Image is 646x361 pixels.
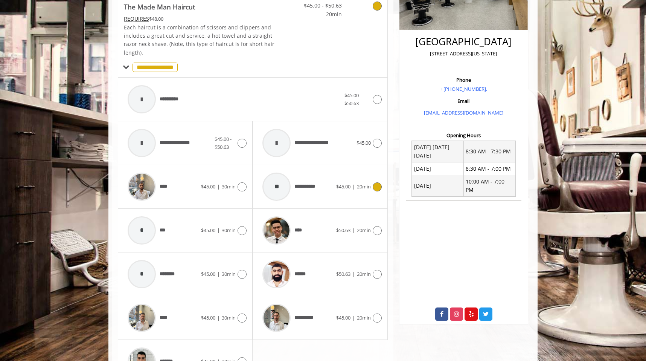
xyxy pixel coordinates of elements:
[408,50,520,58] p: [STREET_ADDRESS][US_STATE]
[215,136,232,150] span: $45.00 - $50.63
[412,175,464,197] td: [DATE]
[424,109,503,116] a: [EMAIL_ADDRESS][DOMAIN_NAME]
[357,139,371,146] span: $45.00
[124,2,195,12] b: The Made Man Haircut
[222,183,236,190] span: 30min
[217,314,220,321] span: |
[124,24,274,56] span: Each haircut is a combination of scissors and clippers and includes a great cut and service, a ho...
[408,77,520,83] h3: Phone
[336,314,350,321] span: $45.00
[201,227,215,234] span: $45.00
[222,314,236,321] span: 30min
[412,162,464,175] td: [DATE]
[222,227,236,234] span: 30min
[201,271,215,277] span: $45.00
[357,227,371,234] span: 20min
[357,314,371,321] span: 20min
[352,271,355,277] span: |
[201,314,215,321] span: $45.00
[463,175,515,197] td: 10:00 AM - 7:00 PM
[336,271,350,277] span: $50.63
[217,227,220,234] span: |
[344,92,361,107] span: $45.00 - $50.63
[124,15,275,23] div: $48.00
[297,10,342,18] span: 20min
[412,141,464,162] td: [DATE] [DATE] [DATE]
[297,2,342,10] span: $45.00 - $50.63
[124,15,149,22] span: This service needs some Advance to be paid before we block your appointment
[336,183,350,190] span: $45.00
[408,98,520,104] h3: Email
[406,133,521,138] h3: Opening Hours
[357,183,371,190] span: 20min
[408,36,520,47] h2: [GEOGRAPHIC_DATA]
[352,314,355,321] span: |
[357,271,371,277] span: 20min
[352,183,355,190] span: |
[222,271,236,277] span: 30min
[336,227,350,234] span: $50.63
[463,141,515,162] td: 8:30 AM - 7:30 PM
[217,271,220,277] span: |
[217,183,220,190] span: |
[352,227,355,234] span: |
[440,86,487,92] a: + [PHONE_NUMBER].
[201,183,215,190] span: $45.00
[463,162,515,175] td: 8:30 AM - 7:00 PM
